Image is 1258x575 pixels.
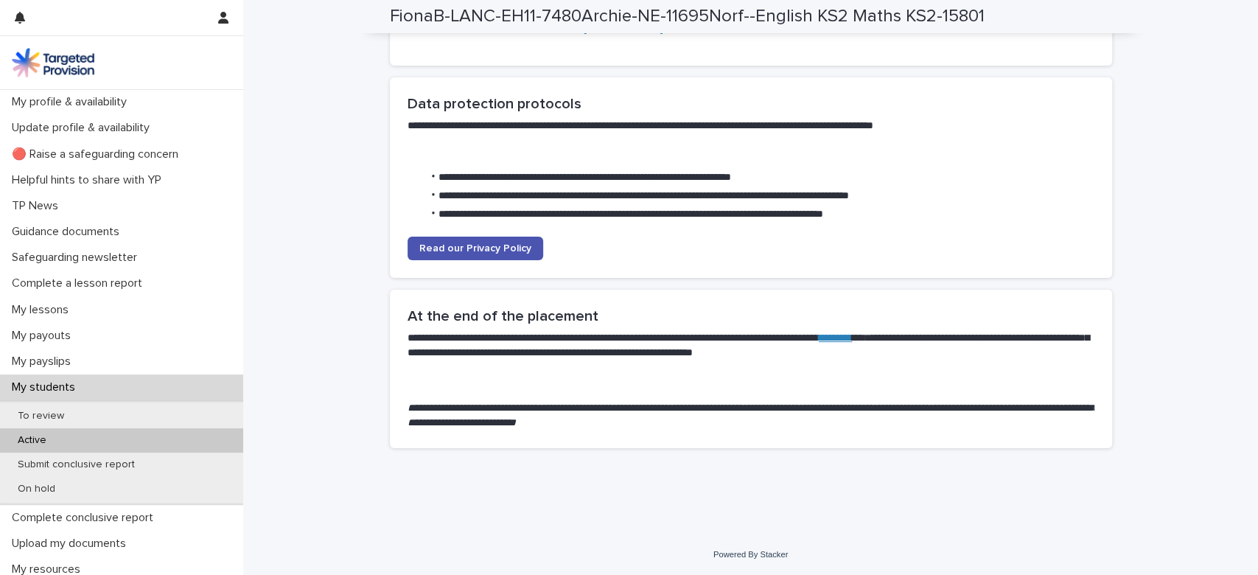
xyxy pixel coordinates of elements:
[6,434,58,447] p: Active
[6,511,165,525] p: Complete conclusive report
[6,147,190,161] p: 🔴 Raise a safeguarding concern
[408,95,1094,113] h2: Data protection protocols
[6,329,83,343] p: My payouts
[6,537,138,551] p: Upload my documents
[408,237,543,260] a: Read our Privacy Policy
[6,276,154,290] p: Complete a lesson report
[6,173,173,187] p: Helpful hints to share with YP
[6,251,149,265] p: Safeguarding newsletter
[584,8,671,34] a: [EMAIL_ADDRESS][DOMAIN_NAME]
[6,303,80,317] p: My lessons
[6,483,67,495] p: On hold
[6,199,70,213] p: TP News
[713,550,788,559] a: Powered By Stacker
[6,225,131,239] p: Guidance documents
[6,459,147,471] p: Submit conclusive report
[6,95,139,109] p: My profile & availability
[390,6,985,27] h2: FionaB-LANC-EH11-7480Archie-NE-11695Norf--English KS2 Maths KS2-15801
[6,355,83,369] p: My payslips
[6,121,161,135] p: Update profile & availability
[12,48,94,77] img: M5nRWzHhSzIhMunXDL62
[419,243,531,254] span: Read our Privacy Policy
[408,307,1094,325] h2: At the end of the placement
[6,410,76,422] p: To review
[6,380,87,394] p: My students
